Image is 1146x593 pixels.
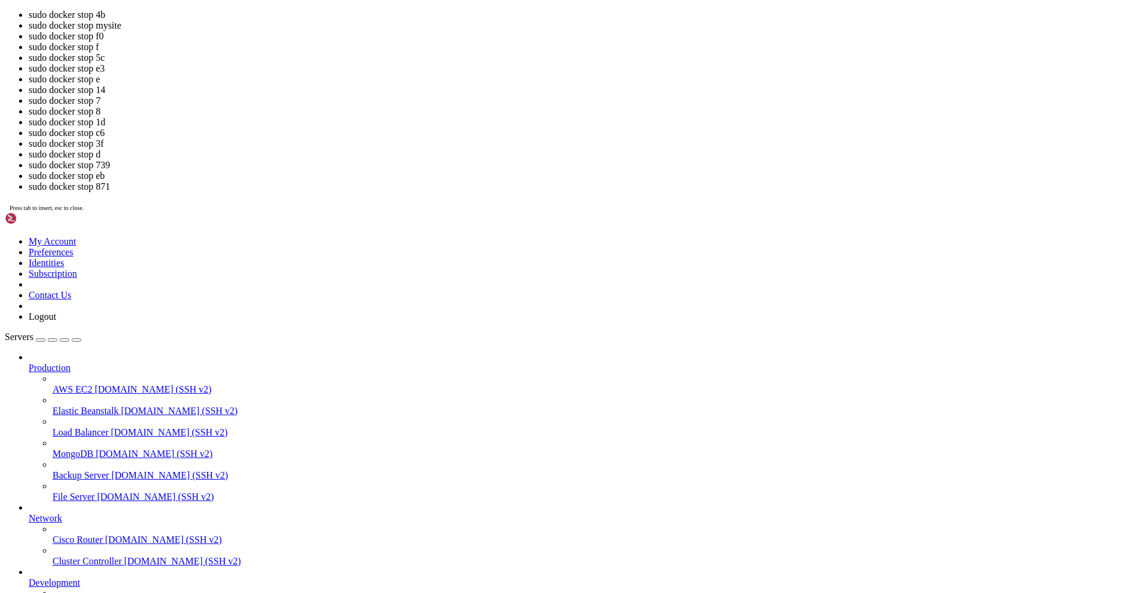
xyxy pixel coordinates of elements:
[148,499,153,509] span: ~
[215,177,244,187] span: second
[29,95,1141,106] li: sudo docker stop 7
[5,295,143,305] span: ubuntu@instance-20250825-0745
[5,262,990,273] x-row: : $
[5,48,990,58] x-row: drwxrwxrwx 3 ubuntu ubuntu 4.0K [DATE] 00:21
[5,5,990,16] x-row: Connecting [TECHNICAL_ID]...
[53,481,1141,502] li: File Server [DOMAIN_NAME] (SSH v2)
[29,363,70,373] span: Production
[568,274,597,283] span: second
[5,220,143,230] span: ubuntu@instance-20250825-0745
[29,149,1141,160] li: sudo docker stop d
[53,492,95,502] span: File Server
[5,209,990,220] x-row: : $
[5,499,143,509] span: ubuntu@instance-20250825-0745
[5,166,990,177] x-row: -[PERSON_NAME]-r-- 1 ubuntu ubuntu 132 [DATE] 16:08 [DOMAIN_NAME]
[29,85,1141,95] li: sudo docker stop 14
[5,403,439,412] span: => CACHED [1/2] FROM [DOMAIN_NAME][URL] 0.0s
[5,488,990,499] x-row: - JSONArgsRecommended: JSON arguments recommended for CMD to prevent unintended behavior related ...
[5,26,990,37] x-row: -[PERSON_NAME]-r-- 1 ubuntu ubuntu 0 [DATE] 20:32 [DOMAIN_NAME]
[5,166,990,177] x-row: See [URL][DOMAIN_NAME] or run: sudo pro status
[5,488,990,499] x-row: [detached (from session 0)]
[5,349,143,359] span: ubuntu@instance-20250825-0745
[5,328,926,337] span: => [internal] load build definition from Dockerfile 0.0s
[148,209,153,219] span: ~
[5,230,990,241] x-row: : $ mv d.jpg dist
[5,144,990,155] x-row: -[PERSON_NAME]-r-- 1 ubuntu ubuntu 21K [DATE] 06:30 [DOMAIN_NAME]
[5,499,990,509] x-row: : $
[5,231,143,240] span: ubuntu@instance-20250825-0745
[5,381,926,391] span: => [internal] load build context 1.5s
[29,63,1141,74] li: sudo docker stop e3
[5,48,990,58] x-row: * Strictly confined Kubernetes makes edge and IoT secure. Learn how MicroK8s
[29,128,1141,138] li: sudo docker stop c6
[5,80,990,91] x-row: -[PERSON_NAME]-r-- 1 ubuntu ubuntu 64 [DATE] 07:26 '''[DOMAIN_NAME]'$'\n\n\n'\'''\'''$'\n\n\n'
[253,38,277,47] span: d.jpg
[5,274,143,283] span: ubuntu@instance-20250825-0745
[29,160,1141,171] li: sudo docker stop 739
[111,427,228,437] span: [DOMAIN_NAME] (SSH v2)
[5,155,990,166] x-row: drwxrwxr-x 2 ubuntu ubuntu 4.0K [DATE] 00:21
[5,209,990,220] x-row: Last login: [DATE] from [TECHNICAL_ID]
[5,16,10,26] div: (0, 1)
[5,338,143,348] span: ubuntu@instance-20250825-0745
[29,74,1141,85] li: sudo docker stop e
[148,220,153,230] span: ~
[53,449,1141,459] a: MongoDB [DOMAIN_NAME] (SSH v2)
[5,155,990,166] x-row: Enable ESM Apps to receive additional future security updates.
[53,373,1141,395] li: AWS EC2 [DOMAIN_NAME] (SSH v2)
[5,220,990,230] x-row: : $
[516,274,554,283] span: recovery
[29,138,1141,149] li: sudo docker stop 3f
[5,295,990,305] x-row: : $
[5,123,990,134] x-row: -[PERSON_NAME]-r-- 1 ubuntu ubuntu 101 [DATE] 11:53 fire.sh.save.3
[53,384,1141,395] a: AWS EC2 [DOMAIN_NAME] (SSH v2)
[5,332,81,342] a: Servers
[105,535,222,545] span: [DOMAIN_NAME] (SSH v2)
[5,187,990,198] x-row: -[PERSON_NAME]-r-- 1 ubuntu ubuntu 21K [DATE] 07:08 [DOMAIN_NAME]
[5,252,143,262] span: ubuntu@instance-20250825-0745
[10,205,84,211] span: Press tab to insert, esc to close.
[10,478,234,487] span: 1 warning found (use docker --debug to expand):
[5,134,990,144] x-row: -[PERSON_NAME]-r-- 1 ubuntu ubuntu 1.1K [DATE] 07:14 [DOMAIN_NAME]
[148,392,196,401] span: ~/recovery
[5,123,990,134] x-row: 16 updates can be applied immediately.
[5,349,783,359] span: => [internal] load metadata for [DOMAIN_NAME][URL] 2.0s
[29,268,77,279] a: Subscription
[5,392,143,401] span: ubuntu@instance-20250825-0745
[5,101,990,112] x-row: -[PERSON_NAME]-r-- 1 ubuntu ubuntu 73 [DATE] 15:33 fire.sh.save.1
[148,306,153,316] span: ~
[5,332,33,342] span: Servers
[5,435,926,444] span: => => exporting layers 0.5s
[148,295,153,305] span: ~
[29,181,1141,192] li: sudo docker stop 871
[5,370,926,380] span: => => transferring context: 2B 0.0s
[148,456,196,466] span: ~/recovery
[53,395,1141,416] li: Elastic Beanstalk [DOMAIN_NAME] (SSH v2)
[53,545,1141,567] li: Cluster Controller [DOMAIN_NAME] (SSH v2)
[5,285,143,294] span: ubuntu@instance-20250825-0745
[5,456,990,467] x-row: : $
[29,363,1141,373] a: Production
[148,274,153,283] span: ~
[5,391,990,402] x-row: : $ curl -k -O -u viwelolwane:Grapegoat323# [URL][PERSON_NAME][DOMAIN_NAME]
[29,10,1141,20] li: sudo docker stop 4b
[5,80,990,91] x-row: [URL][DOMAIN_NAME]
[215,48,234,58] span: dist
[5,456,143,466] span: ubuntu@instance-20250825-0745
[5,273,990,284] x-row: browsers.s [DOMAIN_NAME] [DOMAIN_NAME] fire.sh.save.2 [DOMAIN_NAME] [DOMAIN_NAME]
[5,381,990,391] x-row: [detached (from session 0)]
[5,252,990,262] x-row: : $
[148,231,153,240] span: ~
[124,556,241,566] span: [DOMAIN_NAME] (SSH v2)
[257,499,261,509] div: (50, 46)
[148,478,196,487] span: ~/recovery
[5,101,990,112] x-row: Expanded Security Maintenance for Applications is not enabled.
[97,492,214,502] span: [DOMAIN_NAME] (SSH v2)
[5,392,926,401] span: => => transferring context: 179.17MB 1.5s
[29,513,1141,524] a: Network
[5,348,990,359] x-row: : $ tmux
[5,26,990,37] x-row: Swap usage: 0%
